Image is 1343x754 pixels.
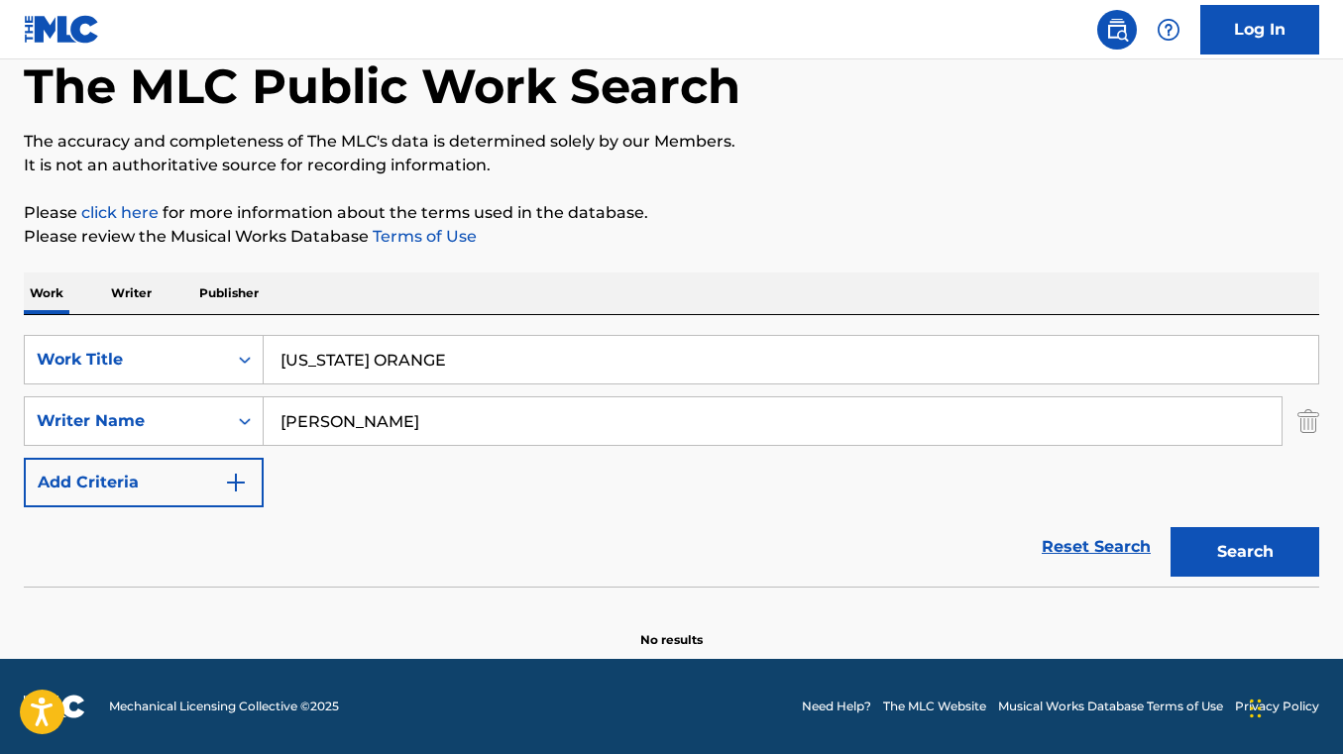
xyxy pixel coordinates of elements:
img: search [1105,18,1129,42]
p: No results [640,607,703,649]
img: MLC Logo [24,15,100,44]
a: Musical Works Database Terms of Use [998,698,1223,715]
button: Add Criteria [24,458,264,507]
a: Terms of Use [369,227,477,246]
div: Drag [1250,679,1262,738]
p: Publisher [193,272,265,314]
p: Please review the Musical Works Database [24,225,1319,249]
div: Work Title [37,348,215,372]
iframe: Chat Widget [1244,659,1343,754]
img: 9d2ae6d4665cec9f34b9.svg [224,471,248,494]
a: Log In [1200,5,1319,54]
p: It is not an authoritative source for recording information. [24,154,1319,177]
a: The MLC Website [883,698,986,715]
a: Privacy Policy [1235,698,1319,715]
p: Please for more information about the terms used in the database. [24,201,1319,225]
p: Writer [105,272,158,314]
a: Public Search [1097,10,1137,50]
img: logo [24,695,85,718]
h1: The MLC Public Work Search [24,56,740,116]
p: The accuracy and completeness of The MLC's data is determined solely by our Members. [24,130,1319,154]
span: Mechanical Licensing Collective © 2025 [109,698,339,715]
a: Need Help? [802,698,871,715]
button: Search [1171,527,1319,577]
a: click here [81,203,159,222]
img: help [1157,18,1180,42]
a: Reset Search [1032,525,1161,569]
p: Work [24,272,69,314]
div: Writer Name [37,409,215,433]
div: Help [1149,10,1188,50]
form: Search Form [24,335,1319,587]
img: Delete Criterion [1297,396,1319,446]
